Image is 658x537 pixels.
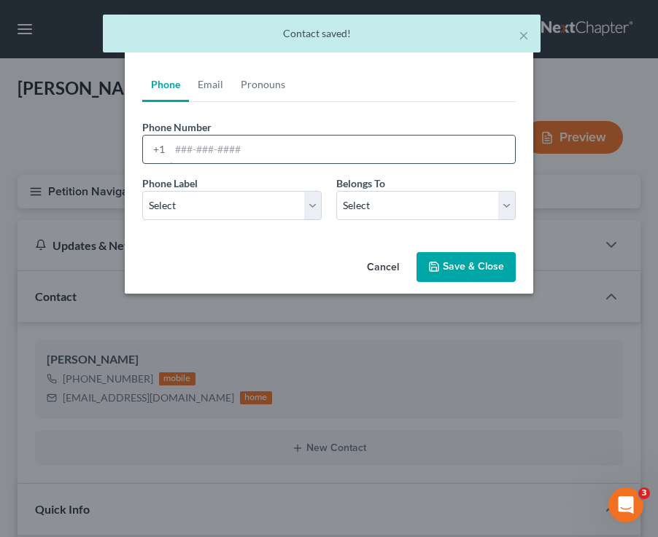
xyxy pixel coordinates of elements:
span: Phone Label [142,177,198,189]
button: Save & Close [417,252,516,283]
button: Cancel [355,254,411,283]
span: Belongs To [336,177,385,189]
a: Pronouns [232,67,294,102]
span: 3 [638,487,650,499]
span: Phone Number [142,121,212,133]
iframe: Intercom live chat [608,487,643,522]
a: Phone [142,67,189,102]
a: Email [189,67,232,102]
input: ###-###-#### [170,136,515,163]
button: × [519,26,529,44]
div: +1 [143,136,170,163]
div: Contact saved! [115,26,529,41]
